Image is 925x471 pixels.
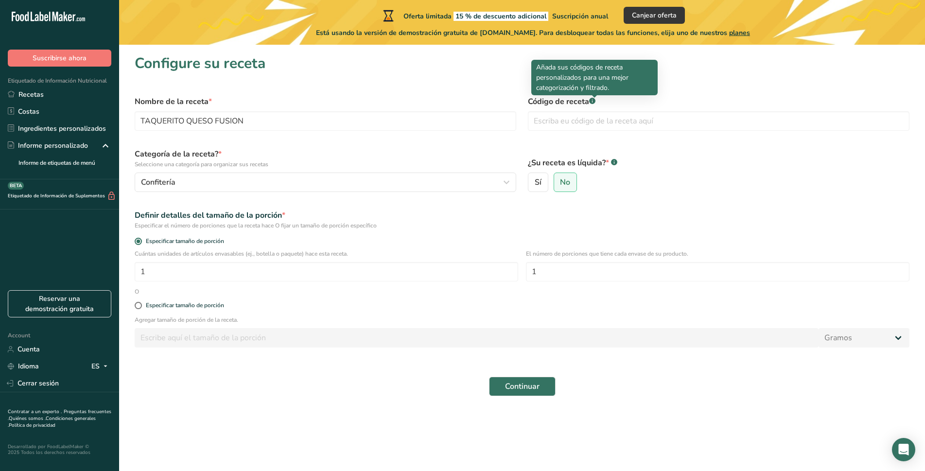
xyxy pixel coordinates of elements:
span: Suscribirse ahora [33,53,87,63]
div: Especificar el número de porciones que la receta hace O fijar un tamaño de porción específico [135,221,909,230]
div: O [129,287,145,296]
div: Informe personalizado [8,140,88,151]
span: planes [729,28,750,37]
input: Escriba el nombre de su receta aquí [135,111,516,131]
label: Código de receta [528,96,909,107]
span: Está usando la versión de demostración gratuita de [DOMAIN_NAME]. Para desbloquear todas las func... [316,28,750,38]
button: Canjear oferta [624,7,685,24]
div: Open Intercom Messenger [892,438,915,461]
p: Agregar tamaño de porción de la receta. [135,315,909,324]
span: Suscripción anual [552,12,608,21]
p: Añada sus códigos de receta personalizados para una mejor categorización y filtrado. [536,62,653,93]
label: Categoría de la receta? [135,148,516,169]
h1: Configure su receta [135,52,909,74]
div: Definir detalles del tamaño de la porción [135,209,909,221]
button: Confitería [135,173,516,192]
span: Especificar tamaño de porción [142,238,224,245]
div: Oferta limitada [381,10,608,21]
div: Especificar tamaño de porción [146,302,224,309]
label: ¿Su receta es líquida? [528,157,909,169]
label: Nombre de la receta [135,96,516,107]
a: Preguntas frecuentes . [8,408,111,422]
p: El número de porciones que tiene cada envase de su producto. [526,249,909,258]
input: Escriba eu código de la receta aquí [528,111,909,131]
div: ES [91,361,111,372]
a: Condiciones generales . [8,415,96,429]
a: Reservar una demostración gratuita [8,290,111,317]
span: Sí [535,177,541,187]
span: Confitería [141,176,175,188]
button: Continuar [489,377,556,396]
span: 15 % de descuento adicional [454,12,548,21]
a: Idioma [8,358,39,375]
button: Suscribirse ahora [8,50,111,67]
p: Seleccione una categoría para organizar sus recetas [135,160,516,169]
div: Desarrollado por FoodLabelMaker © 2025 Todos los derechos reservados [8,444,111,455]
a: Contratar a un experto . [8,408,62,415]
a: Política de privacidad [9,422,55,429]
span: Canjear oferta [632,10,677,20]
a: Quiénes somos . [9,415,46,422]
input: Escribe aquí el tamaño de la porción [135,328,819,348]
div: BETA [8,182,24,190]
span: Continuar [505,381,540,392]
span: No [560,177,570,187]
p: Cuántas unidades de artículos envasables (ej., botella o paquete) hace esta receta. [135,249,518,258]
